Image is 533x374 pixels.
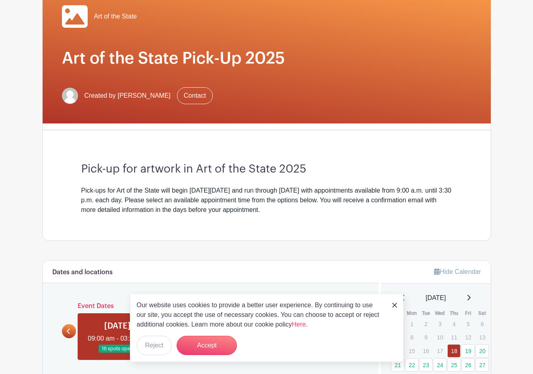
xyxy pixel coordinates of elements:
[94,12,137,21] span: Art of the State
[434,268,481,275] a: Hide Calendar
[62,88,78,104] img: default-ce2991bfa6775e67f084385cd625a349d9dcbb7a52a09fb2fda1e96e2d18dcdb.png
[461,344,475,358] a: 19
[461,309,475,317] th: Fri
[447,358,461,372] a: 25
[405,331,418,343] p: 8
[405,345,418,357] p: 15
[419,358,432,372] a: 23
[447,344,461,358] a: 18
[405,318,418,330] p: 1
[292,321,306,328] a: Here
[461,331,475,343] p: 12
[419,345,432,357] p: 16
[177,336,237,355] button: Accept
[447,318,461,330] p: 4
[426,293,446,303] span: [DATE]
[433,345,447,357] p: 17
[447,309,461,317] th: Thu
[433,358,447,372] a: 24
[475,331,489,343] p: 13
[137,336,172,355] button: Reject
[475,318,489,330] p: 6
[392,303,397,308] img: close_button-5f87c8562297e5c2d7936805f587ecaba9071eb48480494691a3f1689db116b3.svg
[137,300,384,329] p: Our website uses cookies to provide a better user experience. By continuing to use our site, you ...
[84,91,171,101] span: Created by [PERSON_NAME]
[62,49,471,68] h1: Art of the State Pick-Up 2025
[405,358,418,372] a: 22
[475,309,489,317] th: Sat
[475,344,489,358] a: 20
[52,269,113,276] h6: Dates and locations
[177,87,213,104] a: Contact
[461,358,475,372] a: 26
[461,318,475,330] p: 5
[419,309,433,317] th: Tue
[81,186,452,215] div: Pick-ups for Art of the State will begin [DATE][DATE] and run through [DATE] with appointments av...
[475,358,489,372] a: 27
[419,318,432,330] p: 2
[433,318,447,330] p: 3
[433,331,447,343] p: 10
[76,302,346,310] h6: Event Dates
[405,309,419,317] th: Mon
[419,331,432,343] p: 9
[433,309,447,317] th: Wed
[391,358,404,372] a: 21
[447,331,461,343] p: 11
[81,162,452,176] h3: Pick-up for artwork in Art of the State 2025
